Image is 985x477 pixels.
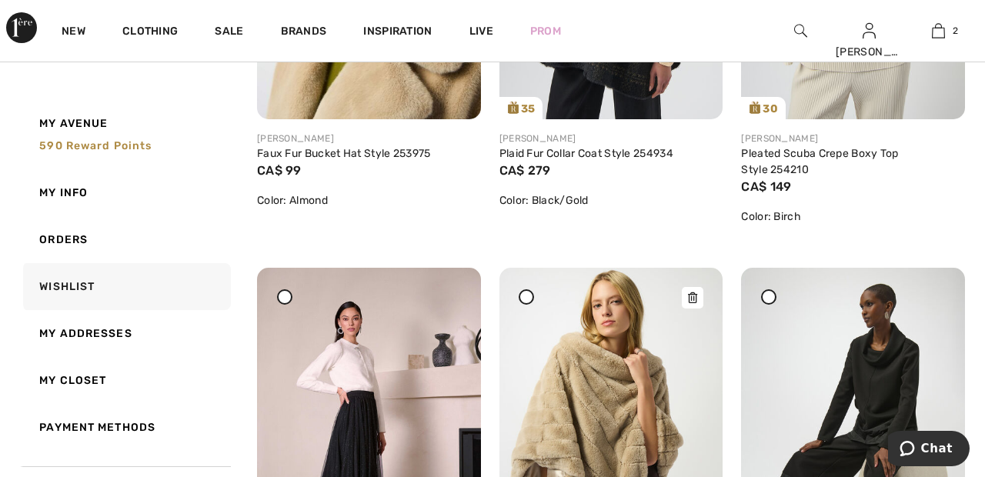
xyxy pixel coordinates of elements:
a: Sale [215,25,243,41]
iframe: Opens a widget where you can chat to one of our agents [888,431,970,469]
a: Pleated Scuba Crepe Boxy Top Style 254210 [741,147,898,176]
img: My Bag [932,22,945,40]
span: My Avenue [39,115,108,132]
span: CA$ 149 [741,179,791,194]
a: Payment Methods [20,404,231,451]
a: New [62,25,85,41]
a: My Addresses [20,310,231,357]
span: 2 [953,24,958,38]
a: My Info [20,169,231,216]
span: CA$ 279 [499,163,551,178]
a: My Closet [20,357,231,404]
div: [PERSON_NAME] [499,132,723,145]
a: 2 [904,22,972,40]
div: Color: Black/Gold [499,192,723,208]
a: Sign In [863,23,876,38]
a: Brands [281,25,327,41]
div: [PERSON_NAME] [836,44,903,60]
a: Faux Fur Bucket Hat Style 253975 [257,147,431,160]
div: Color: Birch [741,208,965,225]
a: Plaid Fur Collar Coat Style 254934 [499,147,673,160]
img: My Info [863,22,876,40]
img: search the website [794,22,807,40]
div: [PERSON_NAME] [741,132,965,145]
a: Prom [530,23,561,39]
div: [PERSON_NAME] [257,132,481,145]
span: CA$ 99 [257,163,302,178]
span: 590 Reward points [39,139,152,152]
div: Color: Almond [257,192,481,208]
span: Inspiration [363,25,432,41]
a: Clothing [122,25,178,41]
img: 1ère Avenue [6,12,37,43]
a: Orders [20,216,231,263]
a: Wishlist [20,263,231,310]
a: Live [469,23,493,39]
